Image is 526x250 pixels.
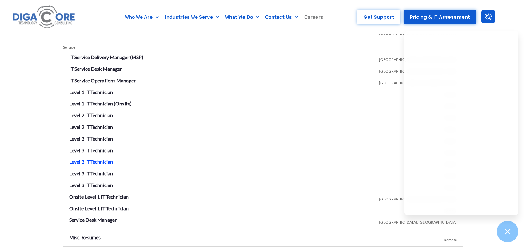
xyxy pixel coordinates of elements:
a: Level 3 IT Technician [69,170,113,176]
iframe: Chatgenie Messenger [404,31,518,215]
a: Level 3 IT Technician [69,182,113,188]
span: Remote [444,233,457,244]
a: Get Support [357,10,400,24]
a: Level 2 IT Technician [69,124,113,130]
img: Digacore logo 1 [11,3,78,31]
a: Onsite Level 1 IT Technician [69,205,129,211]
span: [GEOGRAPHIC_DATA], [GEOGRAPHIC_DATA] [379,215,457,227]
a: IT Service Desk Manager [69,66,122,72]
a: Careers [301,10,326,24]
span: [GEOGRAPHIC_DATA], [GEOGRAPHIC_DATA] [379,53,457,64]
a: Onsite Level 1 IT Technician [69,194,129,200]
a: IT Service Delivery Manager (MSP) [69,54,143,60]
a: IT Service Operations Manager [69,77,136,83]
a: Misc. Resumes [69,234,101,240]
nav: Menu [104,10,344,24]
span: [GEOGRAPHIC_DATA], [GEOGRAPHIC_DATA] [379,76,457,88]
a: Service Desk Manager [69,217,117,223]
a: Who We Are [122,10,162,24]
a: Level 3 IT Technician [69,147,113,153]
a: Contact Us [262,10,301,24]
a: Level 2 IT Technician [69,112,113,118]
a: Level 3 IT Technician [69,136,113,141]
span: [GEOGRAPHIC_DATA], [GEOGRAPHIC_DATA] [379,192,457,204]
a: Level 1 IT Technician [69,89,113,95]
span: Pricing & IT Assessment [410,15,470,19]
a: Pricing & IT Assessment [404,10,476,24]
a: What We Do [222,10,262,24]
span: [GEOGRAPHIC_DATA], [GEOGRAPHIC_DATA] [379,64,457,76]
a: Level 3 IT Technician [69,159,113,165]
a: Industries We Serve [162,10,222,24]
div: Service [63,43,463,52]
span: Get Support [363,15,394,19]
a: Level 1 IT Technician (Onsite) [69,101,132,106]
